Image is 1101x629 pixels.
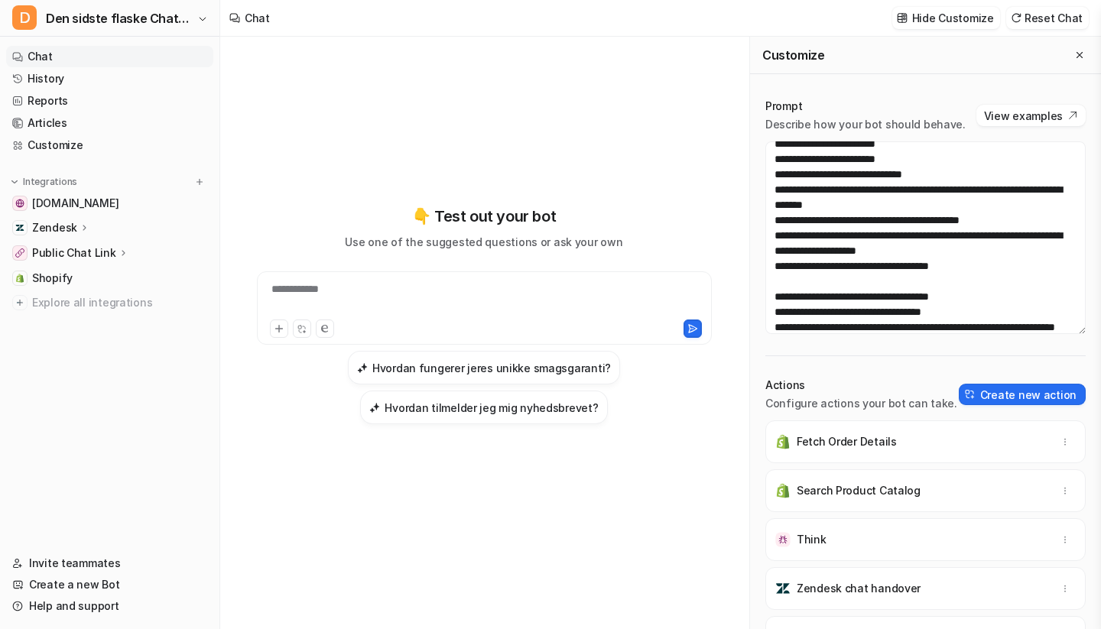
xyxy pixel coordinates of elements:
img: densidsteflaske.dk [15,199,24,208]
p: Zendesk chat handover [797,581,921,596]
img: Shopify [15,274,24,283]
img: Think icon [775,532,791,547]
h3: Hvordan tilmelder jeg mig nyhedsbrevet? [385,400,598,416]
button: Integrations [6,174,82,190]
img: Public Chat Link [15,248,24,258]
button: Create new action [959,384,1086,405]
img: Hvordan tilmelder jeg mig nyhedsbrevet? [369,402,380,413]
h2: Customize [762,47,824,63]
img: expand menu [9,177,20,187]
p: Actions [765,378,957,393]
span: Den sidste flaske Chatbot [46,8,193,29]
img: Hvordan fungerer jeres unikke smagsgaranti? [357,362,368,374]
a: Chat [6,46,213,67]
p: Prompt [765,99,966,114]
p: Public Chat Link [32,245,116,261]
p: Describe how your bot should behave. [765,117,966,132]
button: Reset Chat [1006,7,1089,29]
p: Hide Customize [912,10,994,26]
img: Zendesk [15,223,24,232]
a: Help and support [6,595,213,617]
span: Explore all integrations [32,290,207,315]
a: Explore all integrations [6,292,213,313]
p: Integrations [23,176,77,188]
img: menu_add.svg [194,177,205,187]
img: create-action-icon.svg [965,389,976,400]
p: Think [797,532,827,547]
span: Shopify [32,271,73,286]
p: Zendesk [32,220,77,235]
img: explore all integrations [12,295,28,310]
a: densidsteflaske.dk[DOMAIN_NAME] [6,193,213,214]
span: [DOMAIN_NAME] [32,196,119,211]
a: Customize [6,135,213,156]
a: Create a new Bot [6,574,213,595]
img: Search Product Catalog icon [775,483,791,498]
span: D [12,5,37,30]
button: Hvordan tilmelder jeg mig nyhedsbrevet?Hvordan tilmelder jeg mig nyhedsbrevet? [360,391,607,424]
a: Reports [6,90,213,112]
p: Fetch Order Details [797,434,897,449]
p: Configure actions your bot can take. [765,396,957,411]
a: ShopifyShopify [6,267,213,289]
h3: Hvordan fungerer jeres unikke smagsgaranti? [372,360,611,376]
img: reset [1011,12,1021,24]
p: Use one of the suggested questions or ask your own [345,234,622,250]
a: Articles [6,112,213,134]
img: Fetch Order Details icon [775,434,791,449]
img: Zendesk chat handover icon [775,581,791,596]
button: View examples [976,105,1086,126]
button: Hvordan fungerer jeres unikke smagsgaranti?Hvordan fungerer jeres unikke smagsgaranti? [348,351,620,384]
button: Close flyout [1070,46,1089,64]
button: Hide Customize [892,7,1000,29]
div: Chat [245,10,270,26]
p: Search Product Catalog [797,483,921,498]
a: Invite teammates [6,553,213,574]
p: 👇 Test out your bot [412,205,556,228]
img: customize [897,12,908,24]
a: History [6,68,213,89]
